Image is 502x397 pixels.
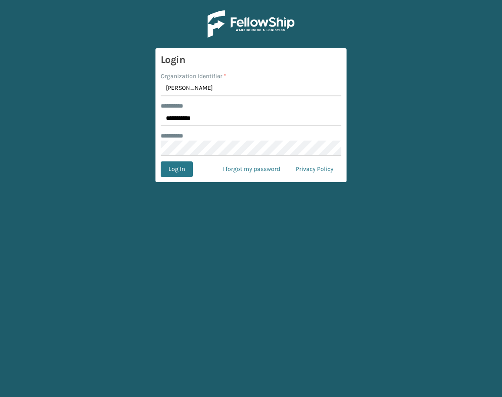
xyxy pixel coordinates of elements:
h3: Login [161,53,341,66]
button: Log In [161,161,193,177]
a: I forgot my password [215,161,288,177]
img: Logo [208,10,294,38]
label: Organization Identifier [161,72,226,81]
a: Privacy Policy [288,161,341,177]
